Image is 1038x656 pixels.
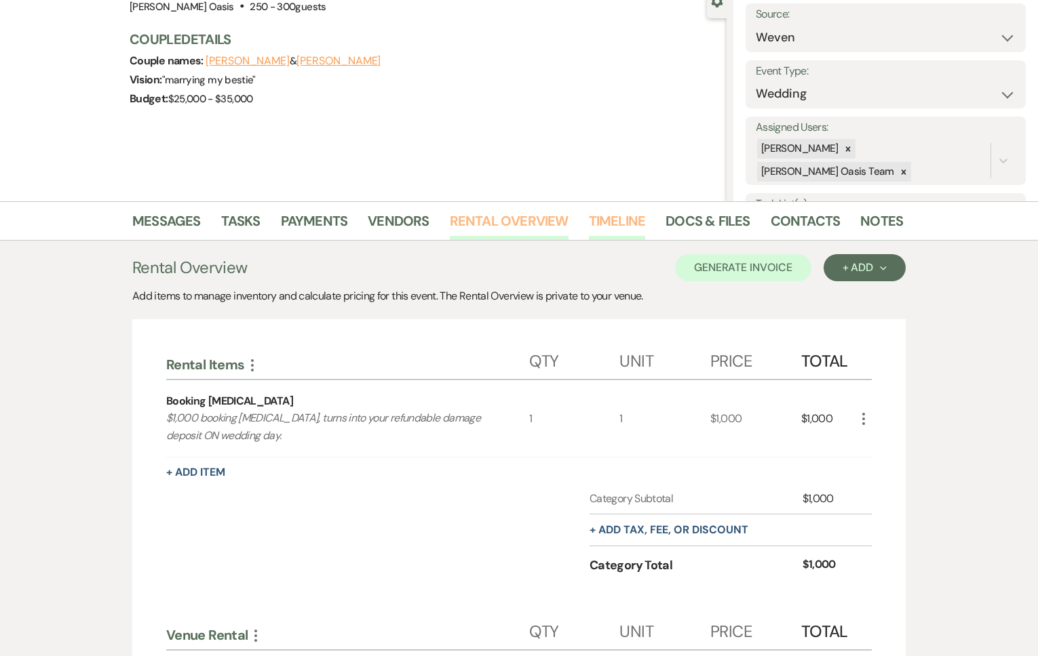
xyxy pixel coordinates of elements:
[803,491,856,507] div: $1,000
[166,626,529,644] div: Venue Rental
[166,393,293,409] div: Booking [MEDICAL_DATA]
[130,30,713,49] h3: Couple Details
[801,609,856,649] div: Total
[619,338,710,379] div: Unit
[801,380,856,457] div: $1,000
[756,118,1016,138] label: Assigned Users:
[368,210,429,240] a: Vendors
[166,356,529,373] div: Rental Items
[710,380,801,457] div: $1,000
[590,491,803,507] div: Category Subtotal
[843,262,887,273] div: + Add
[756,194,1016,214] label: Task List(s):
[824,254,906,281] button: + Add
[450,210,569,240] a: Rental Overview
[666,210,750,240] a: Docs & Files
[132,255,247,280] h3: Rental Overview
[529,609,620,649] div: Qty
[166,467,225,478] button: + Add Item
[166,409,493,444] p: $1,000 booking [MEDICAL_DATA], turns into your refundable damage deposit ON wedding day.
[296,56,381,66] button: [PERSON_NAME]
[860,210,903,240] a: Notes
[281,210,348,240] a: Payments
[162,73,256,87] span: " marrying my bestie "
[206,56,290,66] button: [PERSON_NAME]
[589,210,646,240] a: Timeline
[756,62,1016,81] label: Event Type:
[130,73,162,87] span: Vision:
[130,54,206,68] span: Couple names:
[757,139,841,159] div: [PERSON_NAME]
[756,5,1016,24] label: Source:
[221,210,261,240] a: Tasks
[590,525,748,535] button: + Add tax, fee, or discount
[590,556,803,575] div: Category Total
[710,338,801,379] div: Price
[130,91,168,106] span: Budget:
[801,338,856,379] div: Total
[168,92,253,106] span: $25,000 - $35,000
[710,609,801,649] div: Price
[619,380,710,457] div: 1
[619,609,710,649] div: Unit
[529,338,620,379] div: Qty
[132,288,906,304] div: Add items to manage inventory and calculate pricing for this event. The Rental Overview is privat...
[757,162,896,182] div: [PERSON_NAME] Oasis Team
[675,254,811,281] button: Generate Invoice
[132,210,201,240] a: Messages
[771,210,841,240] a: Contacts
[206,54,381,68] span: &
[529,380,620,457] div: 1
[803,556,856,575] div: $1,000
